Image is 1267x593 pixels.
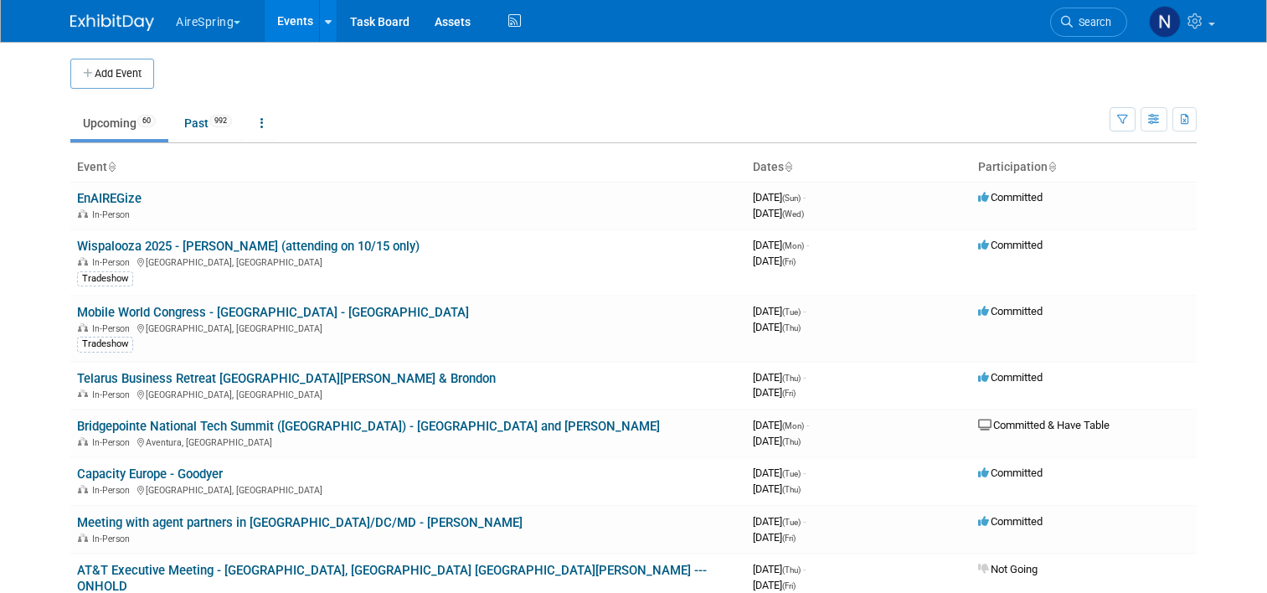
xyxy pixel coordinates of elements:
span: (Fri) [782,389,796,398]
span: [DATE] [753,419,809,431]
span: In-Person [92,534,135,544]
span: [DATE] [753,435,801,447]
span: In-Person [92,209,135,220]
span: (Mon) [782,421,804,431]
a: Telarus Business Retreat [GEOGRAPHIC_DATA][PERSON_NAME] & Brondon [77,371,496,386]
span: (Tue) [782,518,801,527]
button: Add Event [70,59,154,89]
span: - [803,563,806,575]
a: Sort by Participation Type [1048,160,1056,173]
th: Dates [746,153,971,182]
span: Committed [978,371,1043,384]
span: In-Person [92,323,135,334]
span: - [803,515,806,528]
span: (Fri) [782,257,796,266]
span: In-Person [92,389,135,400]
a: EnAIREGize [77,191,142,206]
a: Past992 [172,107,245,139]
span: (Wed) [782,209,804,219]
span: [DATE] [753,467,806,479]
div: Aventura, [GEOGRAPHIC_DATA] [77,435,739,448]
img: In-Person Event [78,534,88,542]
a: Mobile World Congress - [GEOGRAPHIC_DATA] - [GEOGRAPHIC_DATA] [77,305,469,320]
span: In-Person [92,437,135,448]
a: Upcoming60 [70,107,168,139]
span: (Fri) [782,581,796,590]
img: ExhibitDay [70,14,154,31]
div: [GEOGRAPHIC_DATA], [GEOGRAPHIC_DATA] [77,387,739,400]
span: Committed [978,191,1043,204]
span: In-Person [92,485,135,496]
img: In-Person Event [78,437,88,446]
a: Meeting with agent partners in [GEOGRAPHIC_DATA]/DC/MD - [PERSON_NAME] [77,515,523,530]
img: In-Person Event [78,209,88,218]
div: [GEOGRAPHIC_DATA], [GEOGRAPHIC_DATA] [77,482,739,496]
a: Wispalooza 2025 - [PERSON_NAME] (attending on 10/15 only) [77,239,420,254]
span: (Sun) [782,193,801,203]
span: [DATE] [753,515,806,528]
span: - [803,371,806,384]
span: - [806,419,809,431]
span: [DATE] [753,207,804,219]
img: Natalie Pyron [1149,6,1181,38]
span: In-Person [92,257,135,268]
span: Committed [978,239,1043,251]
span: 60 [137,115,156,127]
span: - [803,467,806,479]
img: In-Person Event [78,485,88,493]
span: [DATE] [753,321,801,333]
span: [DATE] [753,579,796,591]
span: [DATE] [753,531,796,544]
span: - [803,305,806,317]
span: [DATE] [753,239,809,251]
span: [DATE] [753,482,801,495]
span: [DATE] [753,255,796,267]
div: Tradeshow [77,337,133,352]
th: Participation [971,153,1197,182]
span: Committed [978,305,1043,317]
span: Committed [978,467,1043,479]
span: [DATE] [753,305,806,317]
span: (Tue) [782,469,801,478]
span: (Fri) [782,534,796,543]
span: [DATE] [753,371,806,384]
span: (Mon) [782,241,804,250]
div: Tradeshow [77,271,133,286]
img: In-Person Event [78,257,88,266]
img: In-Person Event [78,389,88,398]
span: (Thu) [782,323,801,333]
span: Committed [978,515,1043,528]
a: Bridgepointe National Tech Summit ([GEOGRAPHIC_DATA]) - [GEOGRAPHIC_DATA] and [PERSON_NAME] [77,419,660,434]
span: [DATE] [753,386,796,399]
span: (Thu) [782,437,801,446]
span: - [803,191,806,204]
span: Search [1073,16,1111,28]
span: (Thu) [782,565,801,575]
img: In-Person Event [78,323,88,332]
span: Not Going [978,563,1038,575]
span: - [806,239,809,251]
a: Search [1050,8,1127,37]
span: (Tue) [782,307,801,317]
a: Sort by Start Date [784,160,792,173]
div: [GEOGRAPHIC_DATA], [GEOGRAPHIC_DATA] [77,255,739,268]
a: Capacity Europe - Goodyer [77,467,223,482]
span: (Thu) [782,374,801,383]
span: [DATE] [753,563,806,575]
span: (Thu) [782,485,801,494]
span: [DATE] [753,191,806,204]
a: Sort by Event Name [107,160,116,173]
span: 992 [209,115,232,127]
th: Event [70,153,746,182]
div: [GEOGRAPHIC_DATA], [GEOGRAPHIC_DATA] [77,321,739,334]
span: Committed & Have Table [978,419,1110,431]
